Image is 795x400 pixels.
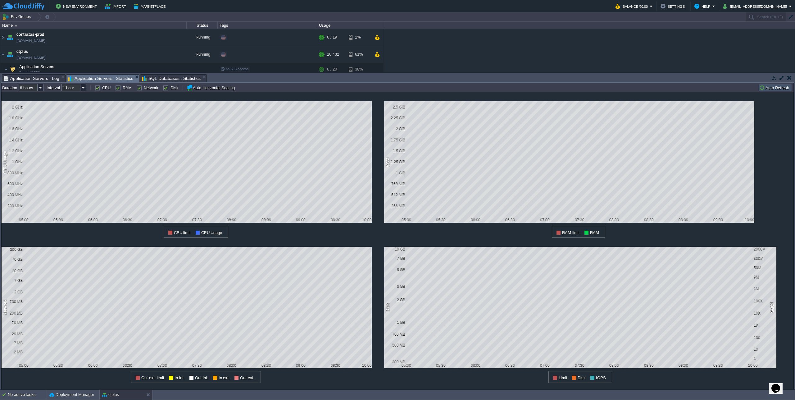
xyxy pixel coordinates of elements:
div: 1.6 GHz [2,126,23,131]
div: 07:00 [537,218,552,222]
div: 200 GB [2,247,23,251]
div: 10:00 [745,363,761,367]
div: 200 MB [2,311,23,315]
a: ctplus [16,48,28,55]
span: Out ext. [240,375,255,380]
div: 06:00 [468,363,483,367]
div: 08:00 [224,218,239,222]
div: 06:30 [502,363,518,367]
img: AMDAwAAAACH5BAEAAAAALAAAAAABAAEAAAICRAEAOw== [0,46,5,63]
div: 7 GB [385,256,405,260]
button: Auto Refresh [759,85,791,90]
div: 09:30 [328,363,343,367]
div: RAM [384,157,392,168]
div: 07:00 [154,363,170,367]
div: 10:00 [356,363,372,367]
span: no SLB access [220,67,249,71]
div: 2000M [754,247,774,251]
button: Marketplace [134,2,167,10]
div: 1.4 GHz [2,138,23,142]
div: 06:30 [502,218,518,222]
div: 05:30 [433,218,449,222]
div: Disk [384,303,392,312]
div: 2 MB [2,350,23,354]
div: 300 MB [385,360,405,364]
div: 07:00 [537,363,552,367]
button: [EMAIL_ADDRESS][DOMAIN_NAME] [723,2,789,10]
div: 2 GB [385,297,405,302]
div: 70 GB [2,257,23,261]
div: IOPS [767,302,775,313]
div: 05:00 [16,218,31,222]
div: 2.5 GiB [385,105,405,109]
div: 200 MHz [2,204,23,208]
div: 600 MHz [2,182,23,186]
span: RAM limit [562,230,580,235]
span: CPU limit [174,230,191,235]
div: 1 GHz [2,159,23,164]
span: Application Servers [19,64,55,69]
div: 2 GiB [385,126,405,131]
div: 09:30 [328,218,343,222]
div: 70 MB [2,320,23,325]
div: 1.5 GiB [385,149,405,153]
a: Application ServersTomcat [DATE] [19,64,55,69]
div: 20 GB [2,269,23,273]
div: 10K [754,311,774,315]
div: 9M [754,275,774,279]
button: Deployment Manager [49,392,94,398]
a: [DOMAIN_NAME] [16,55,45,61]
span: Application Servers : Log [4,75,59,82]
div: 1% [349,29,369,46]
div: No active tasks [8,390,47,400]
div: 1 [754,356,774,361]
div: 05:30 [51,363,66,367]
div: 3 GB [385,284,405,288]
div: 500 MB [385,343,405,347]
div: 61% [349,46,369,63]
div: 400 MHz [2,192,23,197]
div: 08:30 [641,218,656,222]
div: Name [1,22,186,29]
div: 38% [349,63,369,76]
div: 09:30 [710,218,726,222]
div: 10 / 32 [327,46,339,63]
span: Out ext. limit [141,375,164,380]
div: Status [187,22,217,29]
div: 1.2 GHz [2,149,23,153]
div: 08:00 [224,363,239,367]
div: Running [187,29,218,46]
div: 5 GB [385,267,405,272]
div: 1K [754,323,774,327]
div: 08:30 [258,363,274,367]
div: 10 GB [385,247,405,251]
span: IOPS [596,375,606,380]
span: contratos-prod [16,31,44,38]
div: 2 GHz [2,105,23,109]
span: Application Servers : Statistics [68,75,134,82]
button: Help [694,2,712,10]
button: Auto Horizontal Scaling [187,85,237,91]
div: 06:00 [85,218,101,222]
div: 06:30 [120,218,135,222]
button: New Environment [56,2,99,10]
span: Tomcat [DATE] [19,71,40,74]
div: 05:00 [398,218,414,222]
div: 1.25 GiB [385,159,405,164]
iframe: chat widget [769,375,789,394]
div: 1.8 GHz [2,116,23,120]
div: 08:00 [606,218,622,222]
span: Disk [578,375,586,380]
div: 07:30 [572,363,587,367]
div: 20 MB [2,332,23,336]
span: CPU Usage [201,230,222,235]
img: AMDAwAAAACH5BAEAAAAALAAAAAABAAEAAAICRAEAOw== [4,63,8,76]
div: 800 MHz [2,171,23,175]
div: 6 / 19 [327,29,337,46]
div: 700 MB [385,332,405,336]
span: SQL Databases : Statistics [142,75,201,82]
div: 07:30 [572,218,587,222]
div: Running [187,46,218,63]
div: 10 [754,347,774,351]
